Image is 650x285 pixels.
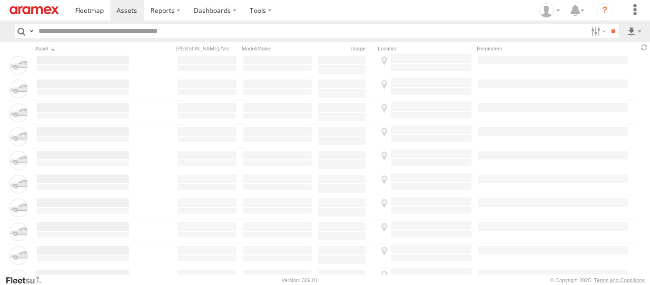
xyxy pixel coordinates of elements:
[35,45,130,52] div: Click to Sort
[639,43,650,52] span: Refresh
[594,277,645,283] a: Terms and Conditions
[378,45,473,52] div: Location
[28,24,35,38] label: Search Query
[282,277,318,283] div: Version: 309.01
[536,3,563,18] div: Mazen Siblini
[477,45,561,52] div: Reminders
[587,24,608,38] label: Search Filter Options
[550,277,645,283] div: © Copyright 2025 -
[317,45,374,52] div: Usage
[176,45,238,52] div: [PERSON_NAME]./Vin
[242,45,313,52] div: Model/Make
[5,275,49,285] a: Visit our Website
[626,24,642,38] label: Export results as...
[10,6,59,14] img: aramex-logo.svg
[597,3,612,18] i: ?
